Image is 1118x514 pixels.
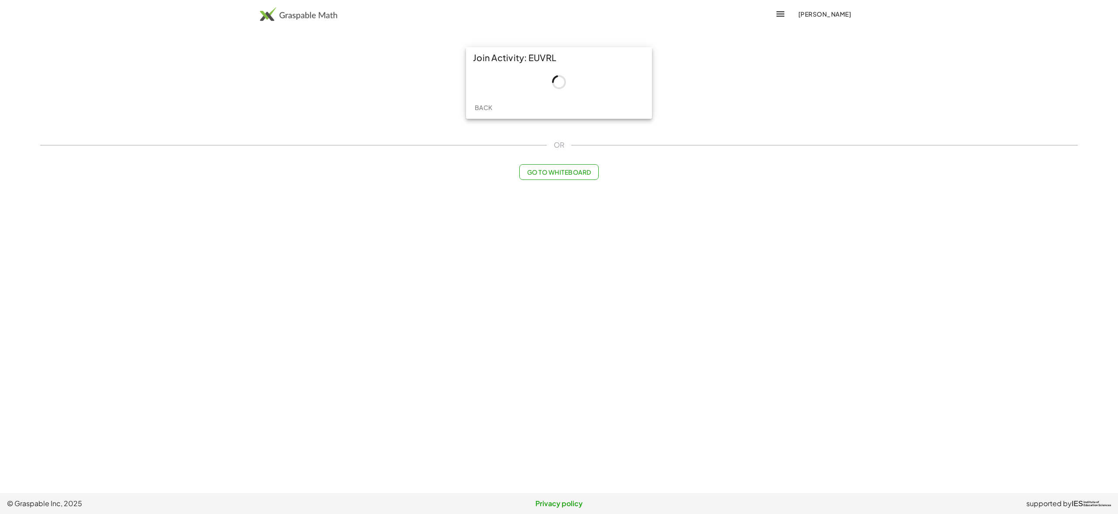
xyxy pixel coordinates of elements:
[375,498,743,509] a: Privacy policy
[791,6,858,22] button: [PERSON_NAME]
[1083,501,1111,507] span: Institute of Education Sciences
[474,103,492,111] span: Back
[7,498,375,509] span: © Graspable Inc, 2025
[1072,500,1083,508] span: IES
[1026,498,1072,509] span: supported by
[798,10,851,18] span: [PERSON_NAME]
[554,140,564,150] span: OR
[1072,498,1111,509] a: IESInstitute ofEducation Sciences
[527,168,591,176] span: Go to Whiteboard
[466,47,652,68] div: Join Activity: EUVRL
[519,164,598,180] button: Go to Whiteboard
[469,100,497,115] button: Back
